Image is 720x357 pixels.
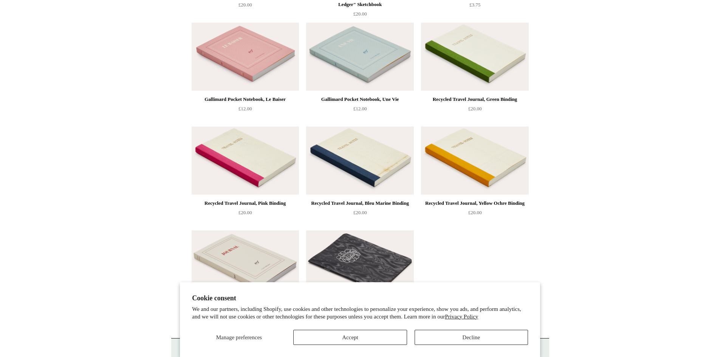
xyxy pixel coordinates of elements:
[421,127,528,195] img: Recycled Travel Journal, Yellow Ochre Binding
[308,95,412,104] div: Gallimard Pocket Notebook, Une Vie
[192,199,299,230] a: Recycled Travel Journal, Pink Binding £20.00
[194,199,297,208] div: Recycled Travel Journal, Pink Binding
[306,199,413,230] a: Recycled Travel Journal, Bleu Marine Binding £20.00
[192,127,299,195] a: Recycled Travel Journal, Pink Binding Recycled Travel Journal, Pink Binding
[306,127,413,195] a: Recycled Travel Journal, Bleu Marine Binding Recycled Travel Journal, Bleu Marine Binding
[469,2,480,8] span: £3.75
[306,127,413,195] img: Recycled Travel Journal, Bleu Marine Binding
[423,95,526,104] div: Recycled Travel Journal, Green Binding
[306,23,413,91] a: Gallimard Pocket Notebook, Une Vie Gallimard Pocket Notebook, Une Vie
[192,23,299,91] a: Gallimard Pocket Notebook, Le Baiser Gallimard Pocket Notebook, Le Baiser
[192,127,299,195] img: Recycled Travel Journal, Pink Binding
[192,330,286,345] button: Manage preferences
[192,95,299,126] a: Gallimard Pocket Notebook, Le Baiser £12.00
[306,95,413,126] a: Gallimard Pocket Notebook, Une Vie £12.00
[423,199,526,208] div: Recycled Travel Journal, Yellow Ochre Binding
[306,23,413,91] img: Gallimard Pocket Notebook, Une Vie
[421,199,528,230] a: Recycled Travel Journal, Yellow Ochre Binding £20.00
[306,230,413,298] a: Black Moire Choosing Keeping Medium Notebook Black Moire Choosing Keeping Medium Notebook
[353,106,367,111] span: £12.00
[192,306,528,320] p: We and our partners, including Shopify, use cookies and other technologies to personalize your ex...
[238,2,252,8] span: £20.00
[421,127,528,195] a: Recycled Travel Journal, Yellow Ochre Binding Recycled Travel Journal, Yellow Ochre Binding
[308,199,412,208] div: Recycled Travel Journal, Bleu Marine Binding
[421,23,528,91] a: Recycled Travel Journal, Green Binding Recycled Travel Journal, Green Binding
[353,11,367,17] span: £20.00
[468,210,482,215] span: £20.00
[421,23,528,91] img: Recycled Travel Journal, Green Binding
[192,294,528,302] h2: Cookie consent
[192,230,299,298] a: Gallimard Travel Notebook - Journal Gallimard Travel Notebook - Journal
[192,23,299,91] img: Gallimard Pocket Notebook, Le Baiser
[468,106,482,111] span: £20.00
[238,210,252,215] span: £20.00
[415,330,528,345] button: Decline
[293,330,407,345] button: Accept
[306,230,413,298] img: Black Moire Choosing Keeping Medium Notebook
[445,314,478,320] a: Privacy Policy
[194,95,297,104] div: Gallimard Pocket Notebook, Le Baiser
[216,334,262,340] span: Manage preferences
[421,95,528,126] a: Recycled Travel Journal, Green Binding £20.00
[353,210,367,215] span: £20.00
[238,106,252,111] span: £12.00
[192,230,299,298] img: Gallimard Travel Notebook - Journal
